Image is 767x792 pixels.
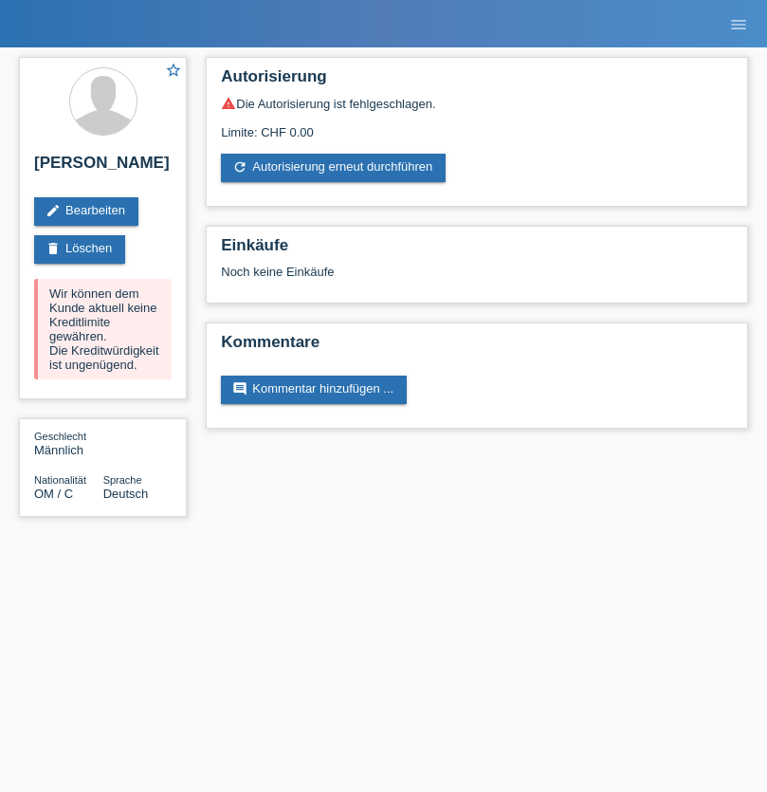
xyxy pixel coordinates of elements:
div: Noch keine Einkäufe [221,265,733,293]
h2: Autorisierung [221,67,733,96]
div: Wir können dem Kunde aktuell keine Kreditlimite gewähren. Die Kreditwürdigkeit ist ungenügend. [34,279,172,379]
div: Die Autorisierung ist fehlgeschlagen. [221,96,733,111]
span: Nationalität [34,474,86,486]
i: refresh [232,159,247,175]
h2: Kommentare [221,333,733,361]
i: menu [729,15,748,34]
i: comment [232,381,247,396]
span: Sprache [103,474,142,486]
i: warning [221,96,236,111]
a: star_border [165,62,182,82]
div: Limite: CHF 0.00 [221,111,733,139]
a: editBearbeiten [34,197,138,226]
i: star_border [165,62,182,79]
a: commentKommentar hinzufügen ... [221,376,407,404]
i: edit [46,203,61,218]
a: refreshAutorisierung erneut durchführen [221,154,446,182]
span: Deutsch [103,487,149,501]
i: delete [46,241,61,256]
h2: Einkäufe [221,236,733,265]
a: menu [720,18,758,29]
h2: [PERSON_NAME] [34,154,172,182]
div: Männlich [34,429,103,457]
a: deleteLöschen [34,235,125,264]
span: Geschlecht [34,431,86,442]
span: Oman / C / 20.03.2021 [34,487,73,501]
